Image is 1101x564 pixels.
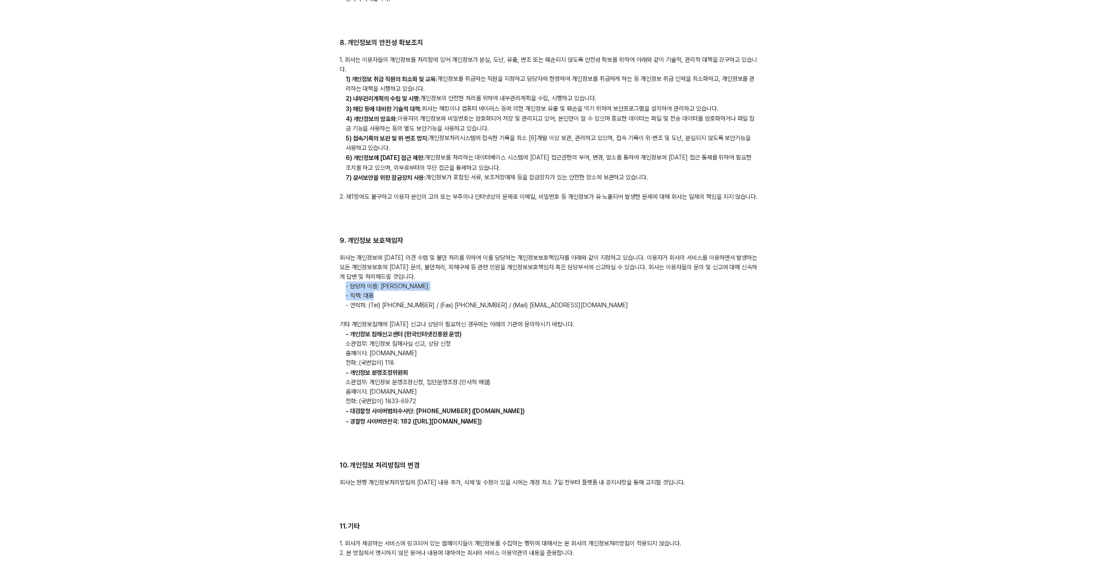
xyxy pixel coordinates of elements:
b: 4) 개인정보의 암호화: [346,115,398,122]
p: 소관업무: 개인정보 침해사실 신고, 상담 신청 [340,339,762,348]
p: 개인정보를 처리하는 데이터베이스 시스템에 [DATE] 접근권한의 부여, 변경, 말소를 통하여 개인정보에 [DATE] 접근 통제를 위하여 필요한 조치를 하고 있으며, 외부로부터... [340,153,762,172]
p: - 직책: 대표 [340,291,762,300]
p: 전화: (국번없이) 1833-6972 [340,396,762,406]
b: 2) 내부관리계획의 수립 및 시행: [346,96,420,102]
h2: 8. 개인정보의 안전성 확보조치 [340,38,762,48]
p: 개인정보의 안전한 처리를 위하여 내부관리계획을 수립, 시행하고 있습니다. [340,93,762,103]
p: 회사는 해킹이나 컴퓨터 바이러스 등에 의한 개인정보 유출 및 훼손을 막기 위하여 보안프로그램을 설치하여 관리하고 있습니다. [340,104,762,114]
b: - 경찰청 사이버안전국: 182 ([URL][DOMAIN_NAME]) [346,418,482,425]
div: 1. 회사는 이용자들의 개인정보를 처리함에 있어 개인정보가 분실, 도난, 유출, 변조 또는 훼손되지 않도록 안전성 확보를 위하여 아래와 같이 기술적, 관리적 대책을 강구하고 ... [340,55,762,201]
h2: 11. 기타 [340,522,762,532]
p: 홈페이지: [DOMAIN_NAME] [340,387,762,396]
h2: 9. 개인정보 보호책임자 [340,236,762,246]
b: 5) 접속기록의 보관 및 위·변조 방지: [346,135,429,142]
b: - 개인정보 분쟁조정위원회 [346,369,408,376]
p: 전화: (국번없이) 118 [340,358,762,367]
p: 개인정보를 취급하는 직원을 지정하고 담당자에 한정하여 개인정보를 취급하게 하는 등 개인정보 취급 인력을 최소화하고, 개인정보를 관리하는 대책을 시행하고 있습니다. [340,74,762,93]
p: 이용자의 개인정보와 비밀번호는 암호화되어 저장 및 관리되고 있어, 본인만이 알 수 있으며 중요한 데이터는 파일 및 전송 데이터를 암호화하거나 파일 잠금 기능을 사용하는 등의 ... [340,114,762,133]
p: 소관업무: 개인정보 분쟁조정신청, 집단분쟁조정 (민사적 해결) [340,377,762,387]
div: 회사는 개인정보에 [DATE] 의견 수렴 및 불만 처리를 위하여 이를 담당하는 개인정보보호책임자를 아래와 같이 지정하고 있습니다. 이용자가 회사의 서비스를 이용하면서 발생하는... [340,253,762,426]
b: - 개인정보 침해신고센터 (한국인터넷진흥원 운영) [346,331,462,338]
p: - 담당자 이름: [PERSON_NAME] [340,281,762,291]
b: - 대검찰청 사이버범죄수사단: [PHONE_NUMBER] ([DOMAIN_NAME]) [346,408,525,415]
div: 1. 회사가 제공하는 서비스에 링크되어 있는 웹페이지들이 개인정보를 수집하는 행위에 대해서는 본 회사의 개인정보처리방침이 적용되지 않습니다. 2. 본 방침에서 명시하지 않은 ... [340,539,762,558]
p: 개인정보가 포함된 서류, 보조저장매체 등을 잠금장치가 있는 안전한 장소에 보관하고 있습니다. [340,172,762,182]
b: 3) 해킹 등에 대비한 기술적 대책: [346,105,422,112]
div: 회사는 현행 개인정보처리방침에 [DATE] 내용 추가, 삭제 및 수정이 있을 시에는 개정 최소 7일 전부터 플랫폼 내 공지사항을 통해 고지할 것입니다. [340,478,762,487]
b: 6) 개인정보에 [DATE] 접근 제한: [346,155,425,162]
p: 홈페이지: [DOMAIN_NAME] [340,348,762,358]
b: 7) 문서보안을 위한 잠금장치 사용: [346,174,426,181]
b: 1) 개인정보 취급 직원의 최소화 및 교육: [346,76,437,83]
p: - 연락처: (Tel) [PHONE_NUMBER] / (Fax) [PHONE_NUMBER] / (Mail) [EMAIL_ADDRESS][DOMAIN_NAME] [340,300,762,310]
p: 개인정보처리시스템에 접속한 기록을 최소 [6]개월 이상 보관, 관리하고 있으며, 접속 기록이 위·변조 및 도난, 분실되지 않도록 보안기능을 사용하고 있습니다. [340,133,762,153]
h2: 10. 개인정보 처리방침의 변경 [340,461,762,471]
